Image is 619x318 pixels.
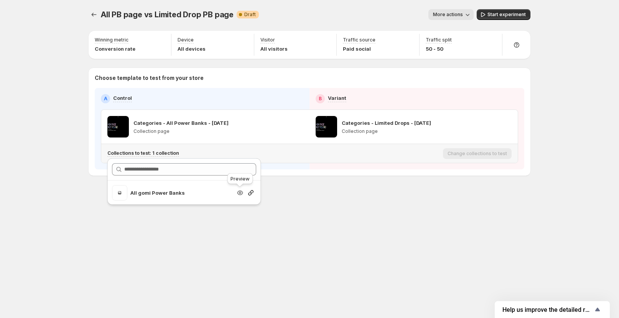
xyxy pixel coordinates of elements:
[477,9,530,20] button: Start experiment
[316,116,337,137] img: Categories - Limited Drops - 11JUL25
[342,119,431,127] p: Categories - Limited Drops - [DATE]
[113,94,132,102] p: Control
[502,306,593,313] span: Help us improve the detailed report for A/B campaigns
[104,96,107,102] h2: A
[107,116,129,137] img: Categories - All Power Banks - 11JUL2025
[112,185,127,200] img: All gomi Power Banks
[426,45,452,53] p: 50 - 50
[426,37,452,43] p: Traffic split
[89,9,99,20] button: Experiments
[343,45,375,53] p: Paid social
[342,128,431,134] p: Collection page
[107,185,261,200] ul: Search for and select a customer segment
[343,37,375,43] p: Traffic source
[260,45,288,53] p: All visitors
[101,10,234,19] span: All PB page vs Limited Drop PB page
[428,9,474,20] button: More actions
[107,150,179,156] p: Collections to test: 1 collection
[178,37,194,43] p: Device
[487,12,526,18] span: Start experiment
[95,74,524,82] p: Choose template to test from your store
[130,189,232,197] p: All gomi Power Banks
[319,96,322,102] h2: B
[95,37,128,43] p: Winning metric
[133,119,229,127] p: Categories - All Power Banks - [DATE]
[328,94,346,102] p: Variant
[178,45,206,53] p: All devices
[95,45,135,53] p: Conversion rate
[133,128,229,134] p: Collection page
[433,12,463,18] span: More actions
[502,305,602,314] button: Show survey - Help us improve the detailed report for A/B campaigns
[244,12,256,18] span: Draft
[260,37,275,43] p: Visitor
